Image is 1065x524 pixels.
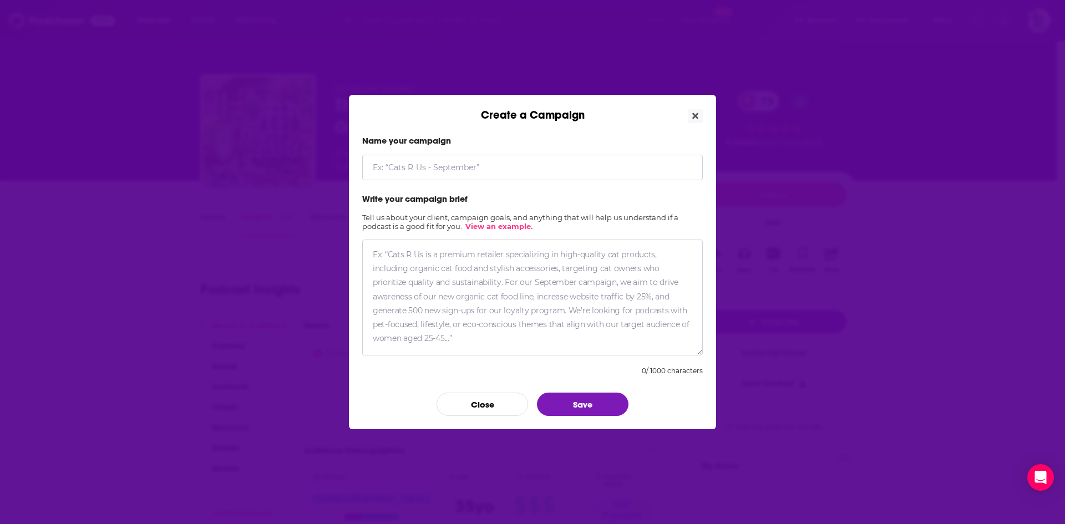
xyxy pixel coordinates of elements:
[642,367,703,375] div: 0 / 1000 characters
[362,135,703,146] label: Name your campaign
[537,393,628,416] button: Save
[349,95,716,122] div: Create a Campaign
[362,155,703,180] input: Ex: “Cats R Us - September”
[437,393,528,416] button: Close
[1027,464,1054,491] div: Open Intercom Messenger
[362,194,703,204] label: Write your campaign brief
[465,222,532,231] a: View an example.
[688,109,703,123] button: Close
[362,213,703,231] h2: Tell us about your client, campaign goals, and anything that will help us understand if a podcast...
